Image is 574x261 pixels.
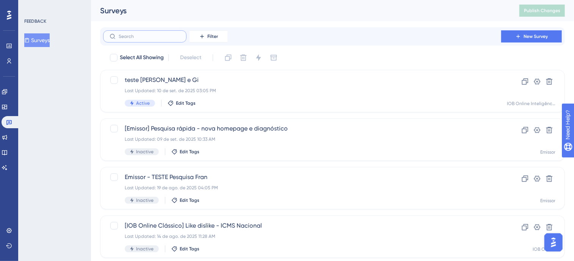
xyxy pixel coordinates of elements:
span: [Emissor] Pesquisa rápida - nova homepage e diagnóstico [125,124,480,133]
iframe: UserGuiding AI Assistant Launcher [542,231,565,254]
div: FEEDBACK [24,18,46,24]
span: Select All Showing [120,53,164,62]
button: Surveys [24,33,50,47]
span: Edit Tags [176,100,196,106]
span: Edit Tags [180,149,199,155]
button: Filter [190,30,227,42]
span: Deselect [180,53,201,62]
span: Need Help? [18,2,47,11]
button: Edit Tags [171,246,199,252]
span: Publish Changes [524,8,560,14]
span: Inactive [136,197,154,203]
div: Last Updated: 09 de set. de 2025 10:33 AM [125,136,480,142]
div: IOB Online [533,246,555,252]
div: Surveys [100,5,500,16]
span: Inactive [136,246,154,252]
div: Emissor [540,149,555,155]
button: Edit Tags [171,197,199,203]
span: [IOB Online Clássico] Like dislike - ICMS Nacional [125,221,480,230]
div: Last Updated: 14 de ago. de 2025 11:28 AM [125,233,480,239]
span: Edit Tags [180,197,199,203]
div: Emissor [540,198,555,204]
button: Deselect [173,51,208,64]
button: Edit Tags [171,149,199,155]
span: Active [136,100,150,106]
span: Filter [207,33,218,39]
div: Last Updated: 10 de set. de 2025 03:05 PM [125,88,480,94]
span: Edit Tags [180,246,199,252]
span: teste [PERSON_NAME] e Gi [125,75,480,85]
button: New Survey [501,30,562,42]
span: Inactive [136,149,154,155]
span: Emissor - TESTE Pesquisa Fran [125,173,480,182]
span: New Survey [524,33,548,39]
div: Last Updated: 19 de ago. de 2025 04:05 PM [125,185,480,191]
input: Search [119,34,180,39]
div: IOB Online Inteligência [507,101,555,107]
button: Edit Tags [168,100,196,106]
button: Publish Changes [519,5,565,17]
